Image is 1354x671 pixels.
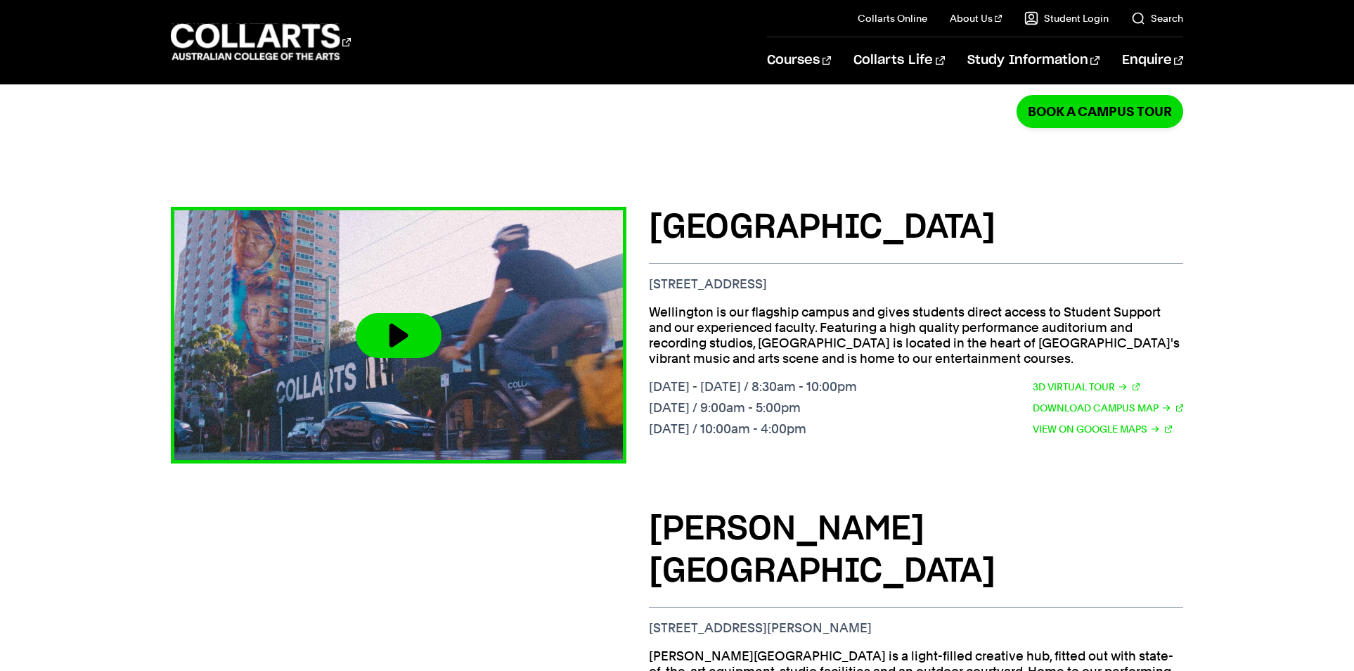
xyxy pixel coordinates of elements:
a: Courses [767,37,831,84]
p: [DATE] - [DATE] / 8:30am - 10:00pm [649,379,857,395]
a: Search [1131,11,1183,25]
p: [DATE] / 9:00am - 5:00pm [649,400,857,416]
a: Book a Campus Tour [1017,95,1183,128]
p: Wellington is our flagship campus and gives students direct access to Student Support and our exp... [649,305,1183,366]
a: Download Campus Map [1033,400,1183,416]
a: Study Information [967,37,1100,84]
a: Student Login [1024,11,1109,25]
a: Enquire [1122,37,1183,84]
div: Go to homepage [171,22,351,62]
a: Collarts Online [858,11,927,25]
h3: [GEOGRAPHIC_DATA] [649,207,1183,249]
a: 3D Virtual Tour [1033,379,1140,395]
p: [STREET_ADDRESS] [649,276,1183,292]
h3: [PERSON_NAME][GEOGRAPHIC_DATA] [649,509,1183,593]
a: About Us [950,11,1002,25]
p: [STREET_ADDRESS][PERSON_NAME] [649,620,1183,636]
a: Collarts Life [853,37,944,84]
p: [DATE] / 10:00am - 4:00pm [649,421,857,437]
a: View on Google Maps [1033,421,1172,437]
